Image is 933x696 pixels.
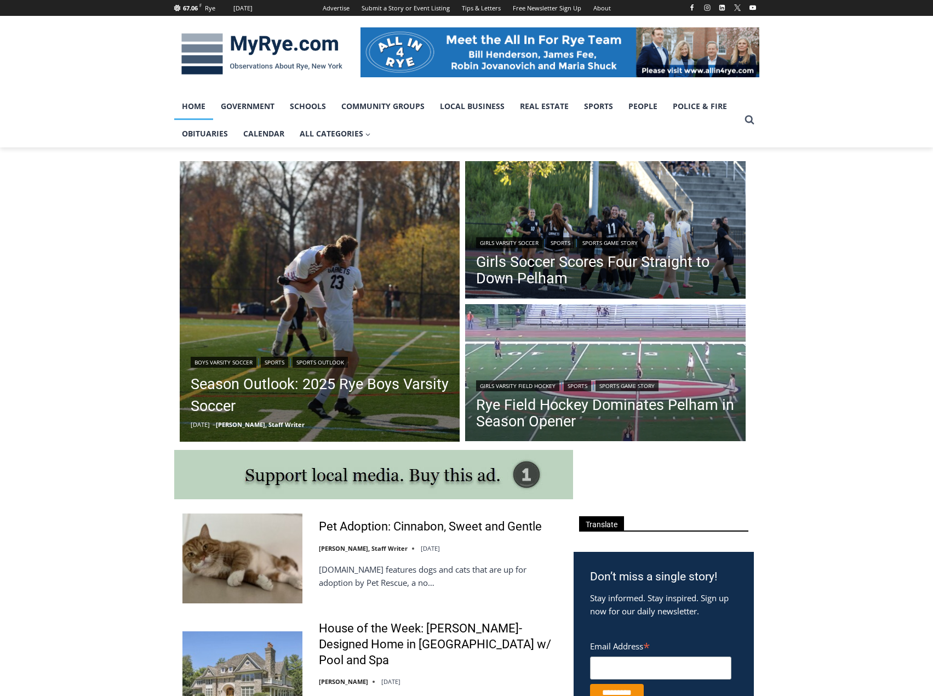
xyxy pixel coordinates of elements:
[319,677,368,686] a: [PERSON_NAME]
[334,93,432,120] a: Community Groups
[512,93,576,120] a: Real Estate
[621,93,665,120] a: People
[596,380,659,391] a: Sports Game Story
[740,110,759,130] button: View Search Form
[476,378,735,391] div: | |
[731,1,744,14] a: X
[590,591,737,618] p: Stay informed. Stay inspired. Sign up now for our daily newsletter.
[183,4,198,12] span: 67.06
[564,380,591,391] a: Sports
[174,26,350,83] img: MyRye.com
[476,397,735,430] a: Rye Field Hockey Dominates Pelham in Season Opener
[191,373,449,417] a: Season Outlook: 2025 Rye Boys Varsity Soccer
[174,120,236,147] a: Obituaries
[233,3,253,13] div: [DATE]
[476,235,735,248] div: | |
[465,304,746,444] a: Read More Rye Field Hockey Dominates Pelham in Season Opener
[261,357,288,368] a: Sports
[180,161,460,442] a: Read More Season Outlook: 2025 Rye Boys Varsity Soccer
[319,544,408,552] a: [PERSON_NAME], Staff Writer
[191,355,449,368] div: | |
[590,635,731,655] label: Email Address
[293,357,348,368] a: Sports Outlook
[213,420,216,429] span: –
[182,514,302,603] img: Pet Adoption: Cinnabon, Sweet and Gentle
[292,120,379,147] a: All Categories
[576,93,621,120] a: Sports
[579,516,624,531] span: Translate
[716,1,729,14] a: Linkedin
[701,1,714,14] a: Instagram
[319,563,559,589] p: [DOMAIN_NAME] features dogs and cats that are up for adoption by Pet Rescue, a no…
[381,677,400,686] time: [DATE]
[174,93,213,120] a: Home
[180,161,460,442] img: (PHOTO: Alex van der Voort and Lex Cox of Rye Boys Varsity Soccer on Thursday, October 31, 2024 f...
[685,1,699,14] a: Facebook
[465,304,746,444] img: (PHOTO: The Rye Girls Field Hockey Team defeated Pelham 3-0 on Tuesday to move to 3-0 in 2024.)
[590,568,737,586] h3: Don’t miss a single story!
[360,27,759,77] img: All in for Rye
[191,357,256,368] a: Boys Varsity Soccer
[465,161,746,301] a: Read More Girls Soccer Scores Four Straight to Down Pelham
[319,519,542,535] a: Pet Adoption: Cinnabon, Sweet and Gentle
[282,93,334,120] a: Schools
[579,237,642,248] a: Sports Game Story
[236,120,292,147] a: Calendar
[174,450,573,499] img: support local media, buy this ad
[746,1,759,14] a: YouTube
[205,3,215,13] div: Rye
[213,93,282,120] a: Government
[432,93,512,120] a: Local Business
[476,380,559,391] a: Girls Varsity Field Hockey
[300,128,371,140] span: All Categories
[421,544,440,552] time: [DATE]
[319,621,559,668] a: House of the Week: [PERSON_NAME]-Designed Home in [GEOGRAPHIC_DATA] w/ Pool and Spa
[476,237,542,248] a: Girls Varsity Soccer
[547,237,574,248] a: Sports
[665,93,735,120] a: Police & Fire
[199,2,202,8] span: F
[191,420,210,429] time: [DATE]
[216,420,305,429] a: [PERSON_NAME], Staff Writer
[465,161,746,301] img: (PHOTO: Rye Girls Soccer's Samantha Yeh scores a goal in her team's 4-1 victory over Pelham on Se...
[174,93,740,148] nav: Primary Navigation
[476,254,735,287] a: Girls Soccer Scores Four Straight to Down Pelham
